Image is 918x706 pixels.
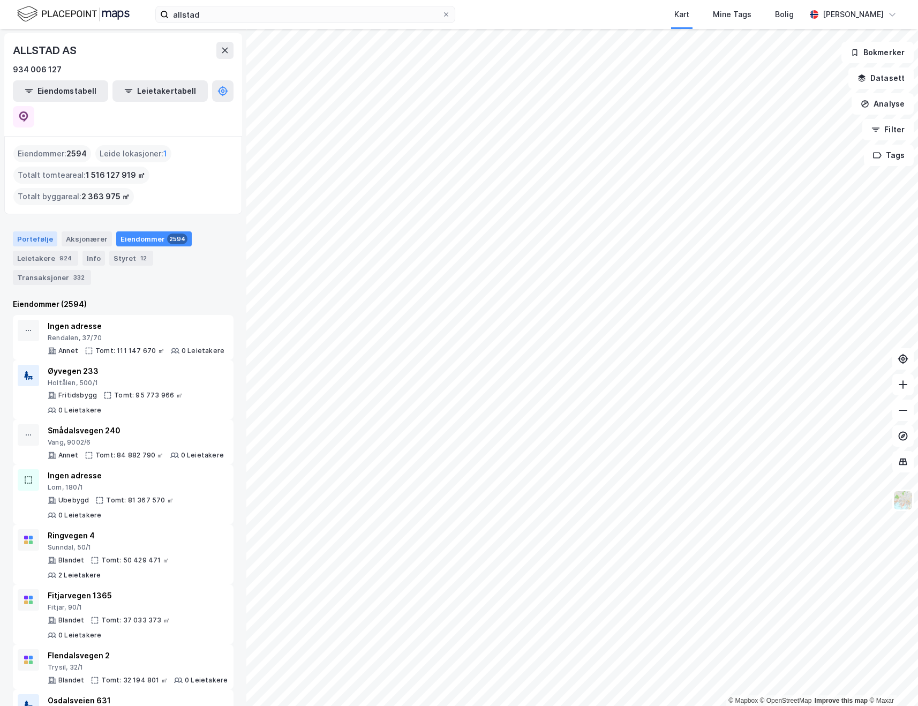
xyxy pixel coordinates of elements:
div: Ingen adresse [48,320,224,333]
div: 924 [57,253,74,264]
div: 332 [71,272,87,283]
div: Kontrollprogram for chat [864,655,918,706]
div: Lom, 180/1 [48,483,229,492]
div: Fitjarvegen 1365 [48,589,229,602]
div: Transaksjoner [13,270,91,285]
div: 0 Leietakere [181,451,224,460]
div: Øyvegen 233 [48,365,229,378]
div: Blandet [58,556,84,565]
div: Bolig [775,8,794,21]
div: Blandet [58,616,84,625]
div: Ingen adresse [48,469,229,482]
div: 12 [138,253,149,264]
div: Eiendommer (2594) [13,298,234,311]
div: ALLSTAD AS [13,42,79,59]
div: Holtålen, 500/1 [48,379,229,387]
div: Annet [58,347,78,355]
div: Totalt byggareal : [13,188,134,205]
div: 0 Leietakere [185,676,228,685]
div: Leietakere [13,251,78,266]
div: Tomt: 111 147 670 ㎡ [95,347,164,355]
iframe: Chat Widget [864,655,918,706]
div: Eiendommer [116,231,192,246]
div: Blandet [58,676,84,685]
img: Z [893,490,913,510]
span: 1 516 127 919 ㎡ [86,169,145,182]
a: OpenStreetMap [760,697,812,704]
div: 2 Leietakere [58,571,101,580]
div: Smådalsvegen 240 [48,424,224,437]
button: Analyse [852,93,914,115]
button: Eiendomstabell [13,80,108,102]
div: Rendalen, 37/70 [48,334,224,342]
a: Improve this map [815,697,868,704]
div: Leide lokasjoner : [95,145,171,162]
div: Eiendommer : [13,145,91,162]
div: Tomt: 37 033 373 ㎡ [101,616,170,625]
div: Sunndal, 50/1 [48,543,229,552]
div: Fritidsbygg [58,391,97,400]
button: Bokmerker [841,42,914,63]
button: Tags [864,145,914,166]
div: 0 Leietakere [182,347,224,355]
div: 934 006 127 [13,63,62,76]
img: logo.f888ab2527a4732fd821a326f86c7f29.svg [17,5,130,24]
div: Fitjar, 90/1 [48,603,229,612]
div: 0 Leietakere [58,406,101,415]
span: 1 [163,147,167,160]
div: Flendalsvegen 2 [48,649,228,662]
input: Søk på adresse, matrikkel, gårdeiere, leietakere eller personer [169,6,442,22]
div: Aksjonærer [62,231,112,246]
div: Vang, 9002/6 [48,438,224,447]
div: Ubebygd [58,496,89,505]
div: Styret [109,251,153,266]
div: Portefølje [13,231,57,246]
div: Ringvegen 4 [48,529,229,542]
div: Tomt: 95 773 966 ㎡ [114,391,183,400]
div: Kart [674,8,689,21]
button: Leietakertabell [112,80,208,102]
div: Tomt: 81 367 570 ㎡ [106,496,174,505]
div: Totalt tomteareal : [13,167,149,184]
div: Tomt: 84 882 790 ㎡ [95,451,164,460]
div: 0 Leietakere [58,631,101,640]
div: 0 Leietakere [58,511,101,520]
div: Trysil, 32/1 [48,663,228,672]
span: 2 363 975 ㎡ [81,190,130,203]
a: Mapbox [728,697,758,704]
div: Mine Tags [713,8,751,21]
div: Info [82,251,105,266]
div: Annet [58,451,78,460]
button: Datasett [848,67,914,89]
div: [PERSON_NAME] [823,8,884,21]
button: Filter [862,119,914,140]
span: 2594 [66,147,87,160]
div: Tomt: 32 194 801 ㎡ [101,676,168,685]
div: Tomt: 50 429 471 ㎡ [101,556,169,565]
div: 2594 [167,234,187,244]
